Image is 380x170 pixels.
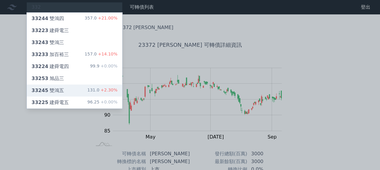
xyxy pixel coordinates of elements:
[87,87,117,94] div: 131.0
[85,15,117,22] div: 357.0
[32,75,64,82] div: 旭品三
[32,63,69,70] div: 建舜電四
[99,88,117,92] span: +2.30%
[85,51,117,58] div: 157.0
[87,99,117,106] div: 96.25
[27,13,122,25] a: 33244雙鴻四 357.0+21.00%
[32,64,48,69] span: 33224
[97,52,117,56] span: +14.10%
[32,52,48,57] span: 33233
[27,97,122,109] a: 33225建舜電五 96.25+0.00%
[32,28,48,33] span: 33223
[97,16,117,20] span: +21.00%
[27,61,122,73] a: 33224建舜電四 99.9+0.00%
[32,15,64,22] div: 雙鴻四
[32,87,64,94] div: 雙鴻五
[99,100,117,104] span: +0.00%
[32,16,48,21] span: 33244
[27,37,122,49] a: 33243雙鴻三
[99,64,117,68] span: +0.00%
[27,49,122,61] a: 33233加百裕三 157.0+14.10%
[32,39,64,46] div: 雙鴻三
[32,100,48,105] span: 33225
[32,76,48,81] span: 33253
[32,99,69,106] div: 建舜電五
[27,85,122,97] a: 33245雙鴻五 131.0+2.30%
[32,88,48,93] span: 33245
[27,73,122,85] a: 33253旭品三
[90,63,117,70] div: 99.9
[32,40,48,45] span: 33243
[27,25,122,37] a: 33223建舜電三
[32,51,69,58] div: 加百裕三
[32,27,69,34] div: 建舜電三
